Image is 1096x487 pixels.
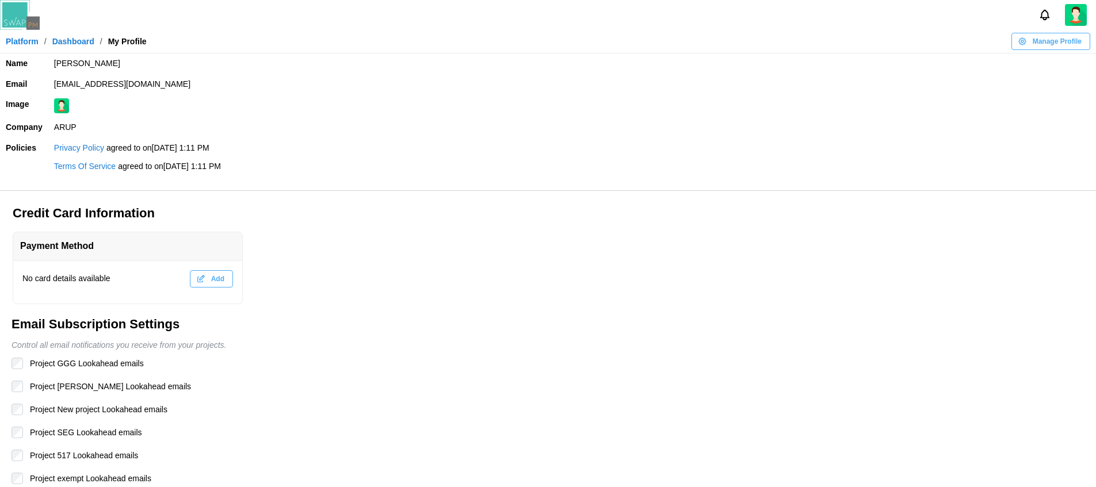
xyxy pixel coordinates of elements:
[1011,33,1090,50] button: Manage Profile
[108,37,147,45] div: My Profile
[22,273,110,285] div: No card details available
[1033,33,1082,49] span: Manage Profile
[48,74,1096,95] td: [EMAIL_ADDRESS][DOMAIN_NAME]
[6,37,39,45] a: Platform
[23,404,167,415] label: Project New project Lookahead emails
[1035,5,1055,25] button: Notifications
[13,205,1087,223] h3: Credit Card Information
[48,53,1096,74] td: [PERSON_NAME]
[23,358,144,369] label: Project GGG Lookahead emails
[100,37,102,45] div: /
[118,160,221,173] div: agreed to on [DATE] 1:11 PM
[44,37,47,45] div: /
[23,381,191,392] label: Project [PERSON_NAME] Lookahead emails
[23,427,142,438] label: Project SEG Lookahead emails
[1065,4,1087,26] a: Zulqarnain Khalil
[52,37,94,45] a: Dashboard
[48,117,1096,138] td: ARUP
[1065,4,1087,26] img: 2Q==
[190,270,233,287] button: Add
[54,142,104,155] a: Privacy Policy
[23,450,138,461] label: Project 517 Lookahead emails
[54,160,116,173] a: Terms Of Service
[211,271,224,287] span: Add
[54,98,69,113] img: image
[23,473,151,484] label: Project exempt Lookahead emails
[20,239,94,254] div: Payment Method
[106,142,209,155] div: agreed to on [DATE] 1:11 PM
